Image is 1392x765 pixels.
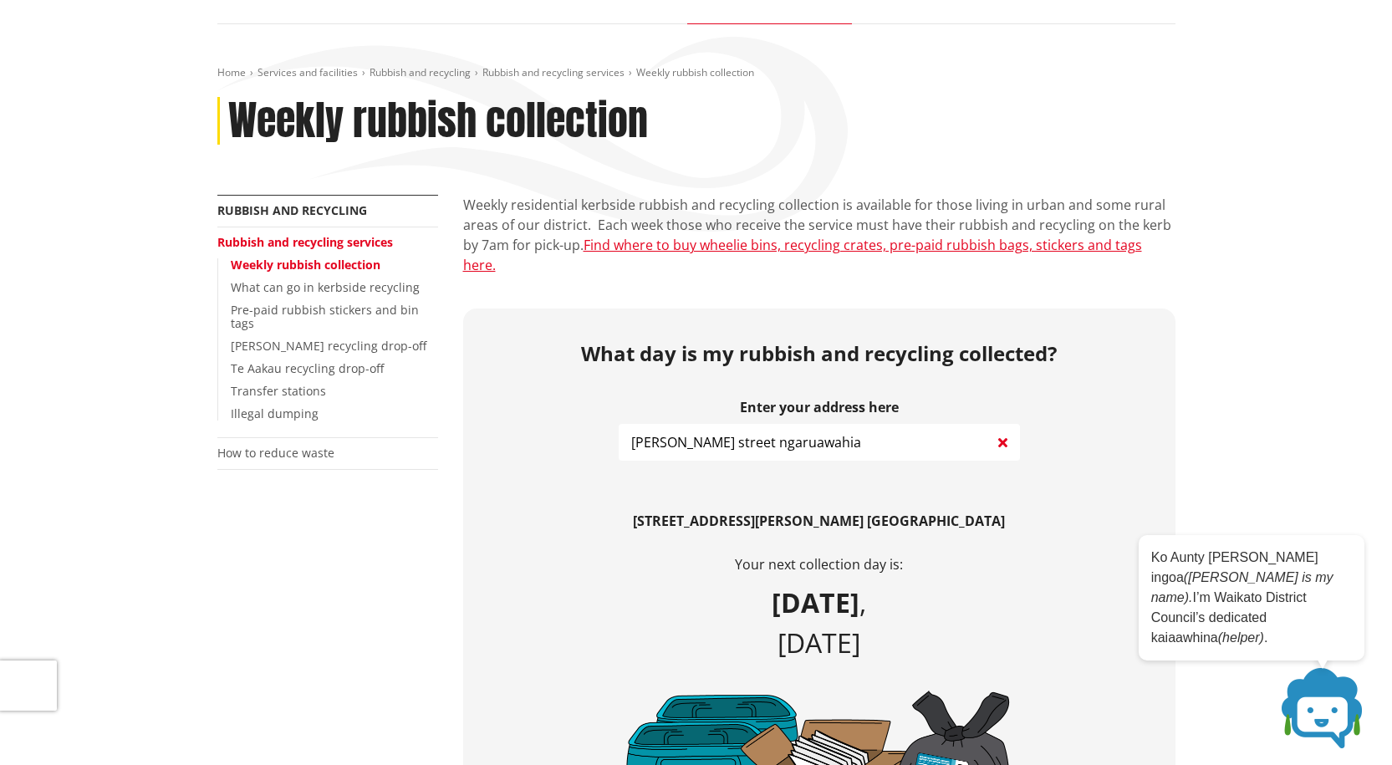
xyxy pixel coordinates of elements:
b: [DATE] [772,584,859,620]
h1: Weekly rubbish collection [228,97,648,145]
em: ([PERSON_NAME] is my name). [1151,570,1333,604]
a: Illegal dumping [231,405,319,421]
a: How to reduce waste [217,445,334,461]
p: Weekly residential kerbside rubbish and recycling collection is available for those living in urb... [463,195,1175,275]
a: Home [217,65,246,79]
a: What can go in kerbside recycling [231,279,420,295]
p: Ko Aunty [PERSON_NAME] ingoa I’m Waikato District Council’s dedicated kaiaawhina . [1151,548,1352,648]
nav: breadcrumb [217,66,1175,80]
a: Transfer stations [231,383,326,399]
em: (helper) [1218,630,1264,645]
a: Services and facilities [257,65,358,79]
span: Weekly rubbish collection [636,65,754,79]
a: Find where to buy wheelie bins, recycling crates, pre-paid rubbish bags, stickers and tags here. [463,236,1142,274]
a: Rubbish and recycling services [482,65,625,79]
b: [STREET_ADDRESS][PERSON_NAME] [GEOGRAPHIC_DATA] [633,512,1005,530]
a: Pre-paid rubbish stickers and bin tags [231,302,419,332]
a: Rubbish and recycling [217,202,367,218]
h2: What day is my rubbish and recycling collected? [476,342,1163,366]
a: Te Aakau recycling drop-off [231,360,384,376]
a: [PERSON_NAME] recycling drop-off [231,338,426,354]
input: e.g. Duke Street NGARUAWAHIA [619,424,1020,461]
label: Enter your address here [619,400,1020,416]
a: Rubbish and recycling [370,65,471,79]
span: [DATE] [778,625,860,660]
a: Rubbish and recycling services [217,234,393,250]
p: Your next collection day is: [619,554,1020,574]
a: Weekly rubbish collection [231,257,380,273]
p: , [619,583,1020,663]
